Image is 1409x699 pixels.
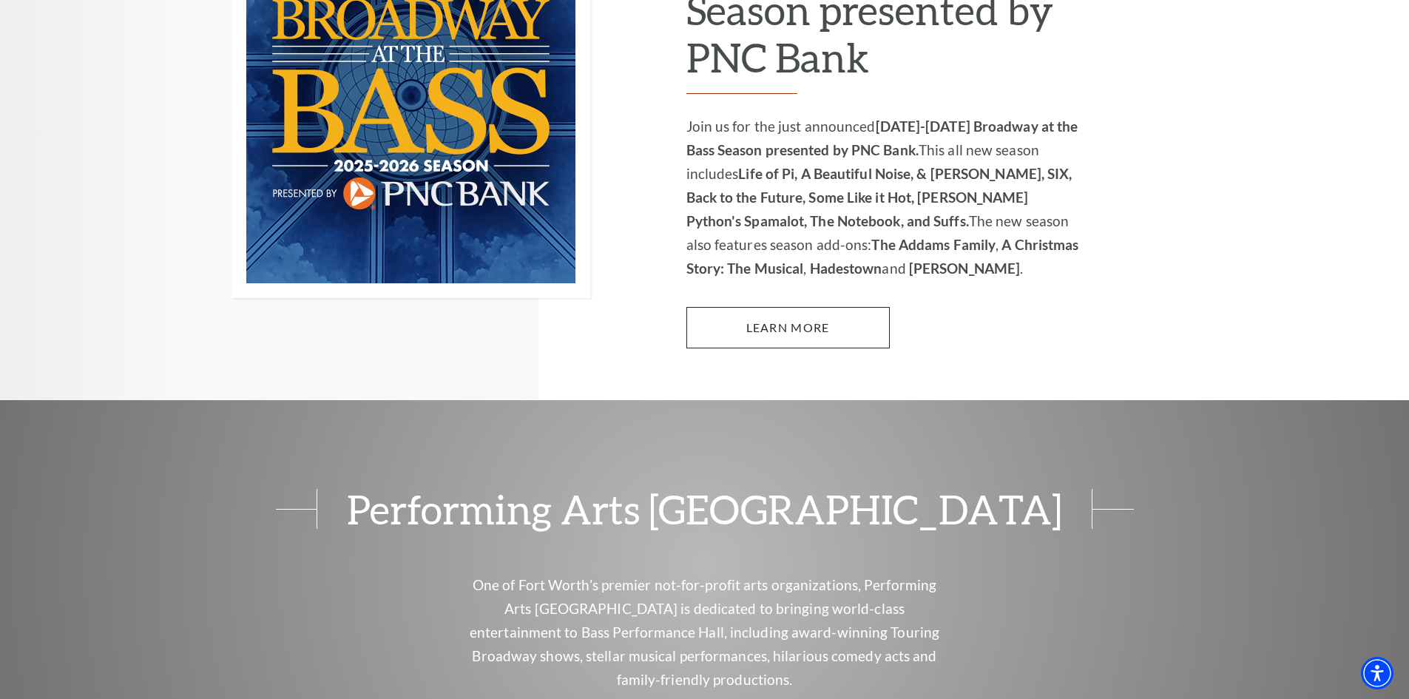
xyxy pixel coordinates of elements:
p: Join us for the just announced This all new season includes The new season also features season a... [686,115,1082,280]
strong: The Addams Family [871,236,996,253]
span: Performing Arts [GEOGRAPHIC_DATA] [317,489,1092,529]
strong: Hadestown [810,260,882,277]
strong: [PERSON_NAME] [909,260,1020,277]
strong: A Christmas Story: The Musical [686,236,1079,277]
div: Accessibility Menu [1361,657,1393,689]
strong: Life of Pi, A Beautiful Noise, & [PERSON_NAME], SIX, Back to the Future, Some Like it Hot, [PERSO... [686,165,1072,229]
p: One of Fort Worth’s premier not-for-profit arts organizations, Performing Arts [GEOGRAPHIC_DATA] ... [464,573,945,692]
a: Learn More 2025-2026 Broadway at the Bass Season presented by PNC Bank [686,307,890,348]
strong: [DATE]-[DATE] Broadway at the Bass Season presented by PNC Bank. [686,118,1078,158]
